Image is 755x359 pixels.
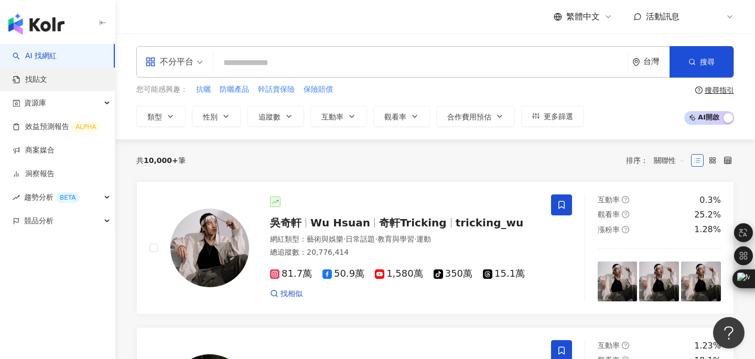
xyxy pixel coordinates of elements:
img: post-image [639,262,679,301]
span: 藝術與娛樂 [307,235,343,243]
span: 更多篩選 [544,112,573,121]
a: 找相似 [270,289,303,299]
div: 不分平台 [145,53,193,70]
span: rise [13,194,20,201]
span: question-circle [622,211,629,218]
span: 奇軒Tricking [379,216,447,229]
div: BETA [56,192,80,203]
span: 日常話題 [346,235,375,243]
div: 排序： [626,152,691,169]
span: 類型 [147,113,162,121]
button: 性別 [192,106,241,127]
div: 25.2% [694,209,721,221]
span: 教育與學習 [377,235,414,243]
a: 效益預測報告ALPHA [13,122,100,132]
span: Wu Hsuan [310,216,370,229]
span: 防曬產品 [220,84,249,95]
div: 搜尋指引 [705,86,734,94]
button: 合作費用預估 [436,106,515,127]
span: tricking_wu [456,216,524,229]
span: 觀看率 [384,113,406,121]
span: question-circle [695,86,703,94]
span: 350萬 [434,268,472,279]
span: 追蹤數 [258,113,281,121]
span: 保險賠償 [304,84,333,95]
span: environment [632,58,640,66]
span: appstore [145,57,156,67]
span: 繁體中文 [566,11,600,23]
span: · [414,235,416,243]
div: 共 筆 [136,156,186,165]
span: 搜尋 [700,58,715,66]
span: 互動率 [598,341,620,350]
span: 找相似 [281,289,303,299]
span: 資源庫 [24,91,46,115]
a: KOL Avatar吳奇軒Wu Hsuan奇軒Trickingtricking_wu網紅類型：藝術與娛樂·日常話題·教育與學習·運動總追蹤數：20,776,41481.7萬50.9萬1,580萬... [136,181,734,314]
button: 搜尋 [670,46,734,78]
div: 網紅類型 ： [270,234,538,245]
span: 1,580萬 [375,268,423,279]
a: 洞察報告 [13,169,55,179]
span: 互動率 [321,113,343,121]
button: 幹話賣保險 [257,84,295,95]
img: KOL Avatar [170,209,249,287]
button: 追蹤數 [247,106,304,127]
img: post-image [681,262,721,301]
div: 1.23% [694,340,721,352]
span: 趨勢分析 [24,186,80,209]
span: 競品分析 [24,209,53,233]
span: 觀看率 [598,210,620,219]
span: 吳奇軒 [270,216,301,229]
div: 台灣 [643,57,670,66]
span: 互動率 [598,195,620,204]
span: question-circle [622,226,629,233]
span: 運動 [416,235,431,243]
img: logo [8,14,64,35]
a: 商案媒合 [13,145,55,156]
span: 活動訊息 [646,12,679,21]
span: question-circle [622,196,629,203]
a: searchAI 找網紅 [13,51,57,61]
span: 性別 [203,113,218,121]
img: post-image [598,262,638,301]
span: · [375,235,377,243]
span: 合作費用預估 [447,113,491,121]
button: 防曬產品 [219,84,250,95]
span: 您可能感興趣： [136,84,188,95]
span: 10,000+ [144,156,178,165]
button: 抗曬 [196,84,211,95]
span: 關聯性 [654,152,685,169]
span: 50.9萬 [322,268,364,279]
span: · [343,235,346,243]
img: Kolr%20app%20icon%20%281%29.png [701,7,721,27]
button: 觀看率 [373,106,430,127]
button: 保險賠償 [303,84,333,95]
a: 找貼文 [13,74,47,85]
iframe: Help Scout Beacon - Open [713,317,745,349]
button: 類型 [136,106,186,127]
span: 15.1萬 [483,268,525,279]
span: 漲粉率 [598,225,620,234]
span: 81.7萬 [270,268,312,279]
span: question-circle [622,342,629,349]
div: 1.28% [694,224,721,235]
button: 更多篩選 [521,106,584,127]
div: 0.3% [699,194,721,206]
button: 互動率 [310,106,367,127]
div: 總追蹤數 ： 20,776,414 [270,247,538,258]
